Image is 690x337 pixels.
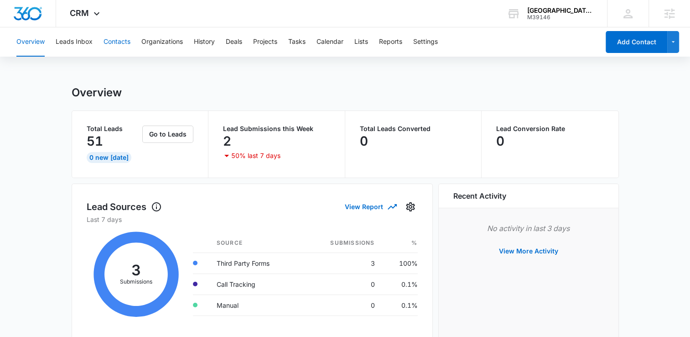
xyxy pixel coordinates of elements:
[527,7,594,14] div: account name
[382,295,418,316] td: 0.1%
[453,223,604,234] p: No activity in last 3 days
[87,215,418,224] p: Last 7 days
[87,152,131,163] div: 0 New [DATE]
[142,130,193,138] a: Go to Leads
[70,8,89,18] span: CRM
[209,295,301,316] td: Manual
[56,27,93,57] button: Leads Inbox
[301,295,382,316] td: 0
[301,274,382,295] td: 0
[490,240,567,262] button: View More Activity
[253,27,277,57] button: Projects
[301,233,382,253] th: Submissions
[288,27,306,57] button: Tasks
[87,200,162,214] h1: Lead Sources
[316,27,343,57] button: Calendar
[72,86,122,100] h1: Overview
[360,134,368,148] p: 0
[223,126,330,132] p: Lead Submissions this Week
[354,27,368,57] button: Lists
[231,153,280,159] p: 50% last 7 days
[226,27,242,57] button: Deals
[413,27,438,57] button: Settings
[16,27,45,57] button: Overview
[209,253,301,274] td: Third Party Forms
[301,253,382,274] td: 3
[382,253,418,274] td: 100%
[379,27,402,57] button: Reports
[209,233,301,253] th: Source
[87,126,141,132] p: Total Leads
[453,190,506,201] h6: Recent Activity
[142,126,193,143] button: Go to Leads
[527,14,594,21] div: account id
[360,126,467,132] p: Total Leads Converted
[209,274,301,295] td: Call Tracking
[87,134,103,148] p: 51
[194,27,215,57] button: History
[104,27,130,57] button: Contacts
[403,200,418,214] button: Settings
[141,27,183,57] button: Organizations
[345,199,396,215] button: View Report
[606,31,667,53] button: Add Contact
[496,134,504,148] p: 0
[496,126,604,132] p: Lead Conversion Rate
[223,134,231,148] p: 2
[382,274,418,295] td: 0.1%
[382,233,418,253] th: %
